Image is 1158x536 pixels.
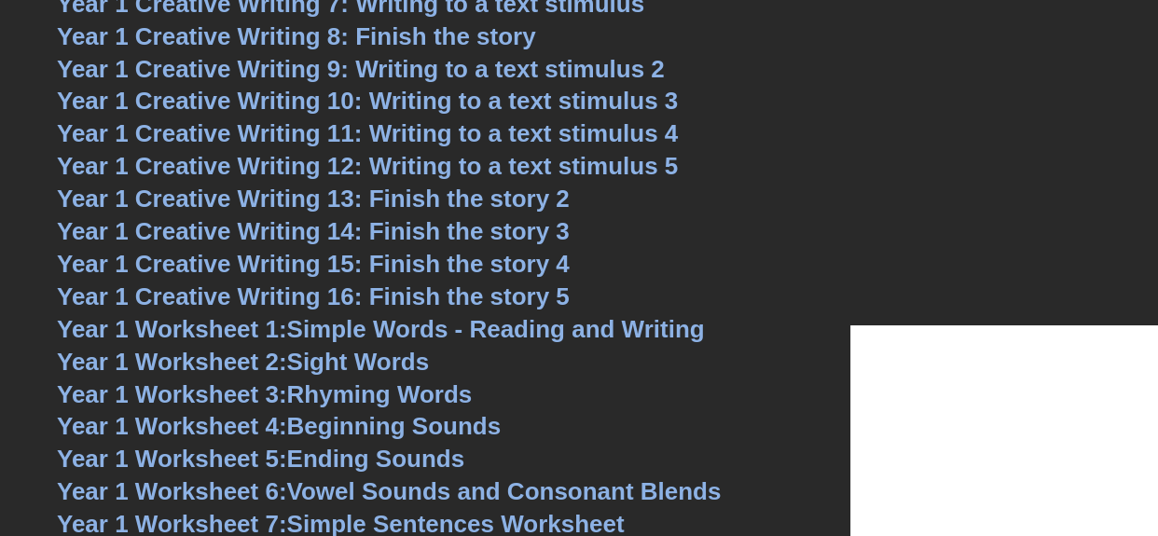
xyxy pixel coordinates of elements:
[57,379,472,407] a: Year 1 Worksheet 3:Rhyming Words
[57,22,536,50] a: Year 1 Creative Writing 8: Finish the story
[57,249,570,277] a: Year 1 Creative Writing 15: Finish the story 4
[57,217,570,245] a: Year 1 Creative Writing 14: Finish the story 3
[57,379,287,407] span: Year 1 Worksheet 3:
[57,347,429,375] a: Year 1 Worksheet 2:Sight Words
[850,325,1158,536] iframe: Chat Widget
[57,411,287,439] span: Year 1 Worksheet 4:
[57,314,287,342] span: Year 1 Worksheet 1:
[57,152,678,180] a: Year 1 Creative Writing 12: Writing to a text stimulus 5
[57,119,678,147] a: Year 1 Creative Writing 11: Writing to a text stimulus 4
[57,476,287,504] span: Year 1 Worksheet 6:
[57,347,287,375] span: Year 1 Worksheet 2:
[57,55,665,83] a: Year 1 Creative Writing 9: Writing to a text stimulus 2
[57,282,570,309] a: Year 1 Creative Writing 16: Finish the story 5
[57,87,678,115] a: Year 1 Creative Writing 10: Writing to a text stimulus 3
[57,314,705,342] a: Year 1 Worksheet 1:Simple Words - Reading and Writing
[57,411,501,439] a: Year 1 Worksheet 4:Beginning Sounds
[57,444,464,472] a: Year 1 Worksheet 5:Ending Sounds
[57,185,570,213] a: Year 1 Creative Writing 13: Finish the story 2
[57,444,287,472] span: Year 1 Worksheet 5:
[57,476,721,504] a: Year 1 Worksheet 6:Vowel Sounds and Consonant Blends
